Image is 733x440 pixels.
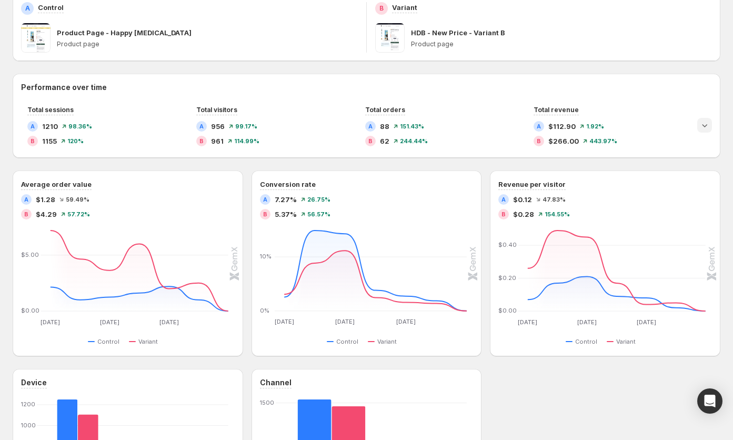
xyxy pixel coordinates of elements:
[260,179,316,189] h3: Conversion rate
[36,209,57,219] span: $4.29
[518,318,538,326] text: [DATE]
[275,209,297,219] span: 5.37%
[263,196,267,203] h2: A
[368,123,373,129] h2: A
[327,335,363,348] button: Control
[57,27,192,38] p: Product Page - Happy [MEDICAL_DATA]
[566,335,601,348] button: Control
[377,337,397,346] span: Variant
[66,196,89,203] span: 59.49 %
[400,123,424,129] span: 151.43 %
[100,318,119,326] text: [DATE]
[21,179,92,189] h3: Average order value
[548,121,576,132] span: $112.90
[27,106,74,114] span: Total sessions
[67,138,84,144] span: 120 %
[498,274,516,282] text: $0.20
[498,307,517,314] text: $0.00
[368,138,373,144] h2: B
[380,136,389,146] span: 62
[57,40,358,48] p: Product page
[274,318,294,326] text: [DATE]
[379,4,384,13] h2: B
[498,179,566,189] h3: Revenue per visitor
[335,318,355,326] text: [DATE]
[24,196,28,203] h2: A
[211,136,224,146] span: 961
[21,401,35,408] text: 1200
[21,23,51,53] img: Product Page - Happy Dog Bite
[138,337,158,346] span: Variant
[199,123,204,129] h2: A
[234,138,259,144] span: 114.99 %
[545,211,570,217] span: 154.55 %
[129,335,162,348] button: Variant
[513,194,532,205] span: $0.12
[24,211,28,217] h2: B
[211,121,225,132] span: 956
[537,138,541,144] h2: B
[199,138,204,144] h2: B
[21,422,36,429] text: 1000
[67,211,90,217] span: 57.72 %
[543,196,566,203] span: 47.83 %
[575,337,597,346] span: Control
[501,211,506,217] h2: B
[42,136,57,146] span: 1155
[501,196,506,203] h2: A
[260,307,269,314] text: 0%
[548,136,579,146] span: $266.00
[380,121,389,132] span: 88
[513,209,534,219] span: $0.28
[21,82,712,93] h2: Performance over time
[42,121,58,132] span: 1210
[97,337,119,346] span: Control
[365,106,405,114] span: Total orders
[88,335,124,348] button: Control
[336,337,358,346] span: Control
[235,123,257,129] span: 99.17 %
[616,337,636,346] span: Variant
[307,211,330,217] span: 56.57 %
[392,2,417,13] p: Variant
[307,196,330,203] span: 26.75 %
[697,388,722,414] div: Open Intercom Messenger
[31,123,35,129] h2: A
[375,23,405,53] img: HDB - New Price - Variant B
[534,106,579,114] span: Total revenue
[577,318,597,326] text: [DATE]
[368,335,401,348] button: Variant
[607,335,640,348] button: Variant
[68,123,92,129] span: 98.36 %
[411,27,505,38] p: HDB - New Price - Variant B
[275,194,297,205] span: 7.27%
[41,318,60,326] text: [DATE]
[196,106,237,114] span: Total visitors
[586,123,604,129] span: 1.92 %
[38,2,64,13] p: Control
[263,211,267,217] h2: B
[36,194,55,205] span: $1.28
[21,307,39,314] text: $0.00
[159,318,179,326] text: [DATE]
[260,253,272,260] text: 10%
[31,138,35,144] h2: B
[537,123,541,129] h2: A
[637,318,656,326] text: [DATE]
[697,118,712,133] button: Expand chart
[589,138,617,144] span: 443.97 %
[260,399,274,406] text: 1500
[21,251,39,258] text: $5.00
[400,138,428,144] span: 244.44 %
[411,40,712,48] p: Product page
[396,318,416,326] text: [DATE]
[21,377,47,388] h3: Device
[25,4,30,13] h2: A
[498,241,517,248] text: $0.40
[260,377,292,388] h3: Channel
